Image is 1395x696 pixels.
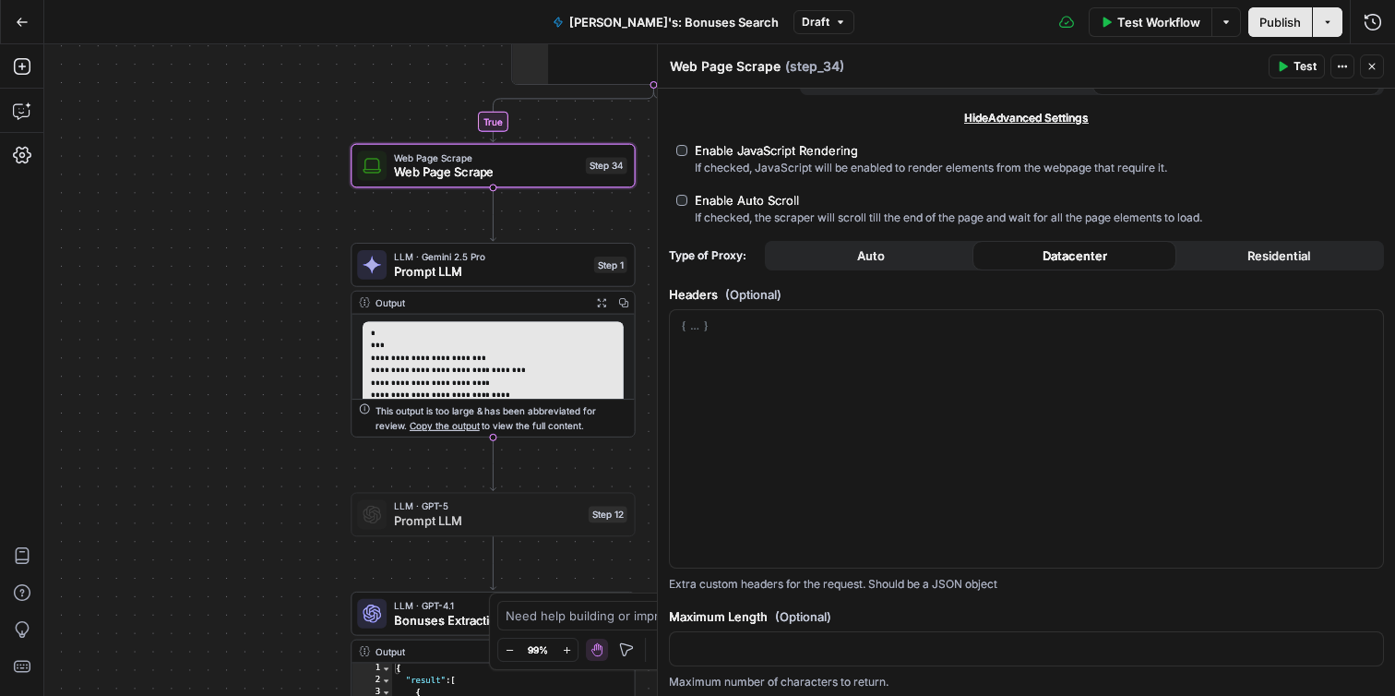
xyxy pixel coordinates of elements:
[775,607,831,626] span: (Optional)
[1294,58,1317,75] span: Test
[785,57,844,76] span: ( step_34 )
[1248,7,1312,37] button: Publish
[857,246,885,265] span: Auto
[695,141,858,160] div: Enable JavaScript Rendering
[381,675,391,687] span: Toggle code folding, rows 2 through 87
[352,663,392,675] div: 1
[669,285,1384,304] label: Headers
[586,158,627,174] div: Step 34
[394,262,587,281] span: Prompt LLM
[528,642,548,657] span: 99%
[351,144,635,188] div: Web Page ScrapeWeb Page ScrapeStep 34
[376,644,585,659] div: Output
[490,438,495,491] g: Edge from step_1 to step_12
[490,536,495,590] g: Edge from step_12 to step_4
[490,187,495,241] g: Edge from step_34 to step_1
[381,663,391,675] span: Toggle code folding, rows 1 through 88
[793,10,854,34] button: Draft
[1247,246,1310,265] span: Residential
[725,285,781,304] span: (Optional)
[351,493,635,537] div: LLM · GPT-5Prompt LLMStep 12
[669,576,1384,593] div: Extra custom headers for the request. Should be a JSON object
[569,13,779,31] span: [PERSON_NAME]'s: Bonuses Search
[589,506,627,522] div: Step 12
[394,498,581,513] span: LLM · GPT-5
[376,403,626,433] div: This output is too large & has been abbreviated for review. to view the full content.
[394,249,587,264] span: LLM · Gemini 2.5 Pro
[676,145,687,156] input: Enable JavaScript RenderingIf checked, JavaScript will be enabled to render elements from the web...
[490,85,653,142] g: Edge from step_21 to step_34
[676,195,687,206] input: Enable Auto ScrollIf checked, the scraper will scroll till the end of the page and wait for all t...
[394,511,581,530] span: Prompt LLM
[394,162,578,181] span: Web Page Scrape
[670,57,781,76] textarea: Web Page Scrape
[1089,7,1211,37] button: Test Workflow
[695,160,1167,176] div: If checked, JavaScript will be enabled to render elements from the webpage that require it.
[394,598,584,613] span: LLM · GPT-4.1
[1259,13,1301,31] span: Publish
[542,7,790,37] button: [PERSON_NAME]'s: Bonuses Search
[669,247,757,264] span: Type of Proxy:
[769,241,972,270] button: Auto
[394,150,578,165] span: Web Page Scrape
[394,611,584,630] span: Bonuses Extraction
[1117,13,1200,31] span: Test Workflow
[1269,54,1325,78] button: Test
[669,607,1384,626] label: Maximum Length
[669,674,1384,690] div: Maximum number of characters to return.
[964,110,1089,126] span: Hide Advanced Settings
[1043,246,1107,265] span: Datacenter
[695,191,799,210] div: Enable Auto Scroll
[695,210,1202,226] div: If checked, the scraper will scroll till the end of the page and wait for all the page elements t...
[1176,241,1380,270] button: Residential
[410,420,480,431] span: Copy the output
[594,257,627,273] div: Step 1
[376,295,585,310] div: Output
[802,14,829,30] span: Draft
[352,675,392,687] div: 2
